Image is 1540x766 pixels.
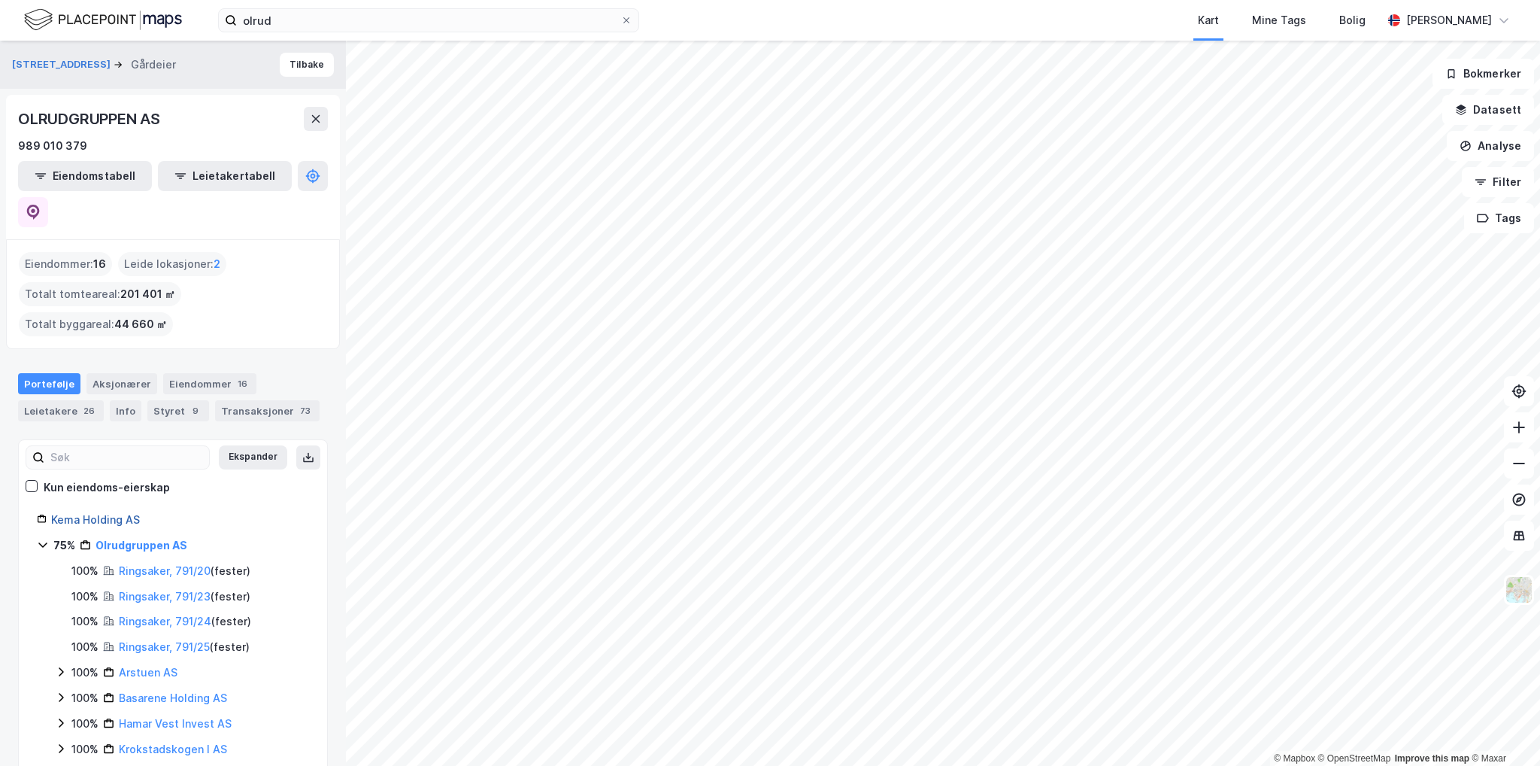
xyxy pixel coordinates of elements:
div: Mine Tags [1252,11,1306,29]
button: Ekspander [219,445,287,470]
div: Info [110,400,141,421]
div: 16 [235,376,250,391]
a: Krokstadskogen I AS [119,743,227,755]
span: 44 660 ㎡ [114,315,167,333]
a: Olrudgruppen AS [95,539,187,552]
input: Søk [44,446,209,469]
div: ( fester ) [119,612,251,631]
div: Bolig [1339,11,1366,29]
button: Tilbake [280,53,334,77]
div: 100% [71,588,99,606]
div: 100% [71,740,99,758]
div: 989 010 379 [18,137,87,155]
div: 100% [71,664,99,682]
a: Ringsaker, 791/23 [119,590,211,603]
div: ( fester ) [119,588,250,606]
a: Basarene Holding AS [119,692,227,704]
div: Totalt byggareal : [19,312,173,336]
div: Portefølje [18,373,80,394]
a: Ringsaker, 791/25 [119,640,210,653]
div: Aksjonærer [86,373,157,394]
input: Søk på adresse, matrikkel, gårdeiere, leietakere eller personer [237,9,620,32]
div: Eiendommer [163,373,256,394]
a: Improve this map [1395,753,1469,764]
div: 100% [71,612,99,631]
div: ( fester ) [119,638,250,656]
button: Leietakertabell [158,161,292,191]
span: 2 [214,255,220,273]
div: Styret [147,400,209,421]
a: Hamar Vest Invest AS [119,717,232,730]
div: 100% [71,638,99,656]
a: Ringsaker, 791/20 [119,564,211,577]
a: Ringsaker, 791/24 [119,615,211,628]
img: Z [1505,576,1533,604]
button: Filter [1462,167,1534,197]
div: Kontrollprogram for chat [1465,694,1540,766]
a: Mapbox [1274,753,1315,764]
button: Tags [1464,203,1534,233]
a: Arstuen AS [119,666,177,679]
div: 100% [71,689,99,707]
button: Analyse [1447,131,1534,161]
button: Bokmerker [1432,59,1534,89]
div: Kun eiendoms-eierskap [44,479,170,497]
img: logo.f888ab2527a4732fd821a326f86c7f29.svg [24,7,182,33]
div: Gårdeier [131,56,176,74]
div: 9 [188,403,203,418]
div: [PERSON_NAME] [1406,11,1492,29]
div: Transaksjoner [215,400,320,421]
div: ( fester ) [119,562,250,580]
div: Totalt tomteareal : [19,282,181,306]
span: 201 401 ㎡ [120,285,175,303]
button: [STREET_ADDRESS] [12,57,114,72]
div: OLRUDGRUPPEN AS [18,107,163,131]
button: Datasett [1442,95,1534,125]
div: 75% [53,537,75,555]
a: OpenStreetMap [1318,753,1391,764]
div: Eiendommer : [19,252,112,276]
button: Eiendomstabell [18,161,152,191]
div: Leietakere [18,400,104,421]
div: Leide lokasjoner : [118,252,226,276]
iframe: Chat Widget [1465,694,1540,766]
span: 16 [93,255,106,273]
div: Kart [1198,11,1219,29]
div: 100% [71,562,99,580]
div: 26 [80,403,98,418]
a: Kema Holding AS [51,513,140,526]
div: 73 [297,403,314,418]
div: 100% [71,715,99,733]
